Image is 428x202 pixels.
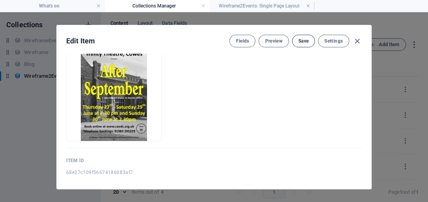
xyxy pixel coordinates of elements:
button: Save [292,35,315,47]
img: aftersept-StDqW7zuM5wGLums6Y1aCQ.jpg [81,47,147,141]
h4: Collections Manager [105,2,210,10]
span: Preview [265,38,282,44]
button: Fields [229,35,255,47]
button: Preview [259,35,288,47]
span: Settings [324,38,343,44]
span: Save [298,38,309,44]
span: 68e27c109f56674186083af7 [66,169,133,175]
h4: Wireframe2Events: Single Page Layout [210,2,314,10]
button: Settings [318,35,349,47]
span: Fields [236,38,249,44]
